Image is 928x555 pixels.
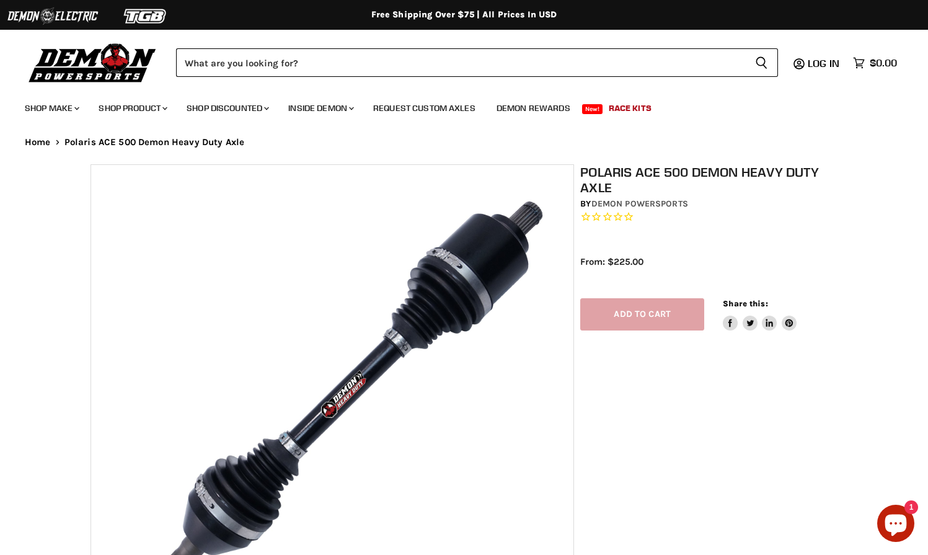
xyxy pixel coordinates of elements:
[580,211,844,224] span: Rated 0.0 out of 5 stars 0 reviews
[582,104,603,114] span: New!
[15,95,87,121] a: Shop Make
[176,48,778,77] form: Product
[89,95,175,121] a: Shop Product
[580,164,844,195] h1: Polaris ACE 500 Demon Heavy Duty Axle
[6,4,99,28] img: Demon Electric Logo 2
[870,57,897,69] span: $0.00
[364,95,485,121] a: Request Custom Axles
[99,4,192,28] img: TGB Logo 2
[723,299,767,308] span: Share this:
[745,48,778,77] button: Search
[487,95,580,121] a: Demon Rewards
[176,48,745,77] input: Search
[177,95,276,121] a: Shop Discounted
[15,91,894,121] ul: Main menu
[580,256,643,267] span: From: $225.00
[25,40,161,84] img: Demon Powersports
[580,197,844,211] div: by
[847,54,903,72] a: $0.00
[808,57,839,69] span: Log in
[599,95,661,121] a: Race Kits
[802,58,847,69] a: Log in
[25,137,51,148] a: Home
[873,505,918,545] inbox-online-store-chat: Shopify online store chat
[279,95,361,121] a: Inside Demon
[591,198,688,209] a: Demon Powersports
[723,298,797,331] aside: Share this:
[64,137,245,148] span: Polaris ACE 500 Demon Heavy Duty Axle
